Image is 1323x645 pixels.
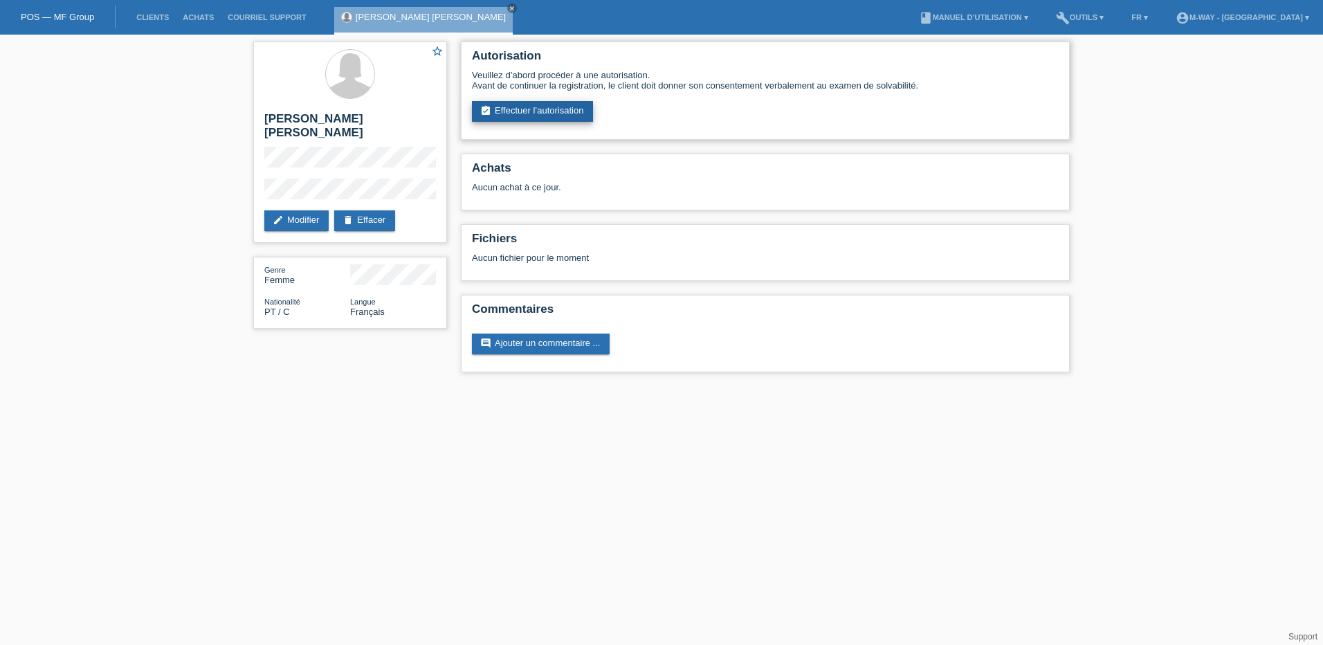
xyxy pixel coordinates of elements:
[350,307,385,317] span: Français
[472,101,593,122] a: assignment_turned_inEffectuer l’autorisation
[264,307,290,317] span: Portugal / C / 18.01.2013
[1049,13,1111,21] a: buildOutils ▾
[480,105,491,116] i: assignment_turned_in
[472,49,1059,70] h2: Autorisation
[472,334,610,354] a: commentAjouter un commentaire ...
[1288,632,1317,642] a: Support
[334,210,395,231] a: deleteEffacer
[919,11,933,25] i: book
[912,13,1035,21] a: bookManuel d’utilisation ▾
[176,13,221,21] a: Achats
[264,266,286,274] span: Genre
[1169,13,1316,21] a: account_circlem-way - [GEOGRAPHIC_DATA] ▾
[480,338,491,349] i: comment
[1176,11,1189,25] i: account_circle
[472,302,1059,323] h2: Commentaires
[507,3,517,13] a: close
[21,12,94,22] a: POS — MF Group
[509,5,515,12] i: close
[431,45,444,57] i: star_border
[264,112,436,147] h2: [PERSON_NAME] [PERSON_NAME]
[1124,13,1155,21] a: FR ▾
[264,264,350,285] div: Femme
[273,215,284,226] i: edit
[264,210,329,231] a: editModifier
[472,182,1059,203] div: Aucun achat à ce jour.
[472,161,1059,182] h2: Achats
[343,215,354,226] i: delete
[129,13,176,21] a: Clients
[221,13,313,21] a: Courriel Support
[264,298,300,306] span: Nationalité
[472,70,1059,91] div: Veuillez d’abord procéder à une autorisation. Avant de continuer la registration, le client doit ...
[350,298,376,306] span: Langue
[472,253,895,263] div: Aucun fichier pour le moment
[356,12,506,22] a: [PERSON_NAME] [PERSON_NAME]
[472,232,1059,253] h2: Fichiers
[1056,11,1070,25] i: build
[431,45,444,60] a: star_border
